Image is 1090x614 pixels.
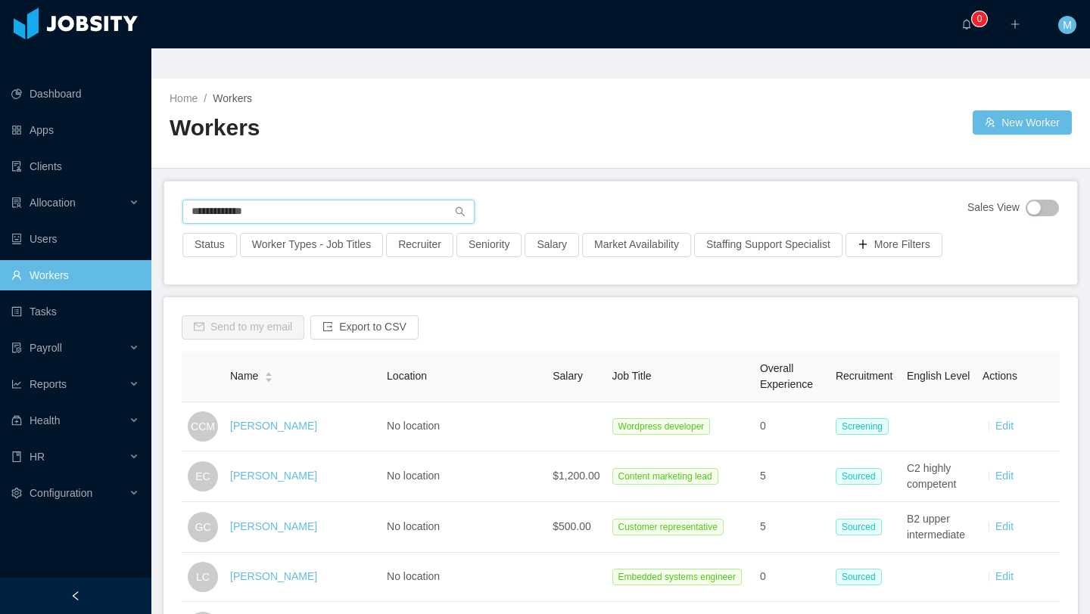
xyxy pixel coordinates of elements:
td: 0 [754,553,830,602]
td: No location [381,553,547,602]
span: Embedded systems engineer [612,569,742,585]
button: icon: plusMore Filters [846,233,942,257]
button: Seniority [456,233,522,257]
h2: Workers [170,113,621,144]
span: Wordpress developer [612,418,711,435]
button: Worker Types - Job Titles [240,233,383,257]
span: Sourced [836,569,882,585]
span: Payroll [30,342,62,354]
a: icon: pie-chartDashboard [11,79,139,109]
i: icon: solution [11,197,22,208]
span: Recruitment [836,370,892,382]
a: Edit [995,520,1014,532]
span: Job Title [612,370,652,382]
span: $500.00 [553,520,591,532]
a: Screening [836,420,895,432]
a: Sourced [836,470,888,482]
button: Recruiter [386,233,453,257]
div: Sort [264,370,273,380]
span: Salary [553,370,583,382]
span: M [1063,16,1072,34]
a: Sourced [836,570,888,582]
i: icon: left [70,591,81,601]
span: Content marketing lead [612,468,718,485]
a: [PERSON_NAME] [230,420,317,432]
i: icon: search [455,206,466,217]
a: icon: robotUsers [11,224,139,254]
a: [PERSON_NAME] [230,520,317,532]
button: Salary [525,233,579,257]
span: Sourced [836,519,882,535]
span: Health [30,414,60,426]
span: Sales View [967,200,1020,216]
span: Name [230,368,258,384]
a: Edit [995,570,1014,582]
span: HR [30,451,45,463]
span: GC [195,512,211,542]
button: Status [182,233,237,257]
a: icon: userWorkers [11,260,139,290]
i: icon: file-protect [11,343,22,353]
button: icon: usergroup-addNew Worker [973,110,1072,135]
span: Location [387,370,427,382]
span: Overall Experience [760,362,813,390]
span: EC [195,461,210,492]
a: [PERSON_NAME] [230,470,317,482]
span: / [204,92,207,104]
a: icon: auditClients [11,151,139,181]
span: Sourced [836,468,882,485]
span: Reports [30,378,67,390]
button: icon: exportExport to CSV [310,315,419,340]
span: Screening [836,418,889,435]
td: No location [381,502,547,553]
td: 0 [754,402,830,451]
a: Edit [995,470,1014,482]
span: Actions [983,370,1017,382]
span: Workers [213,92,252,104]
i: icon: caret-up [265,371,273,375]
i: icon: line-chart [11,379,22,389]
span: Configuration [30,487,92,499]
a: Sourced [836,520,888,532]
td: 5 [754,451,830,502]
i: icon: medicine-box [11,415,22,426]
span: $1,200.00 [553,470,599,482]
button: Staffing Support Specialist [694,233,842,257]
i: icon: book [11,451,22,462]
td: B2 upper intermediate [901,502,976,553]
td: C2 highly competent [901,451,976,502]
span: CCM [191,411,215,442]
span: LC [196,562,210,592]
td: 5 [754,502,830,553]
span: English Level [907,370,970,382]
a: [PERSON_NAME] [230,570,317,582]
span: Allocation [30,197,76,209]
a: icon: profileTasks [11,296,139,327]
i: icon: setting [11,488,22,498]
i: icon: caret-down [265,376,273,380]
button: Market Availability [582,233,691,257]
a: icon: appstoreApps [11,115,139,145]
a: Home [170,92,198,104]
span: Customer representative [612,519,724,535]
td: No location [381,451,547,502]
td: No location [381,402,547,451]
a: Edit [995,420,1014,432]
